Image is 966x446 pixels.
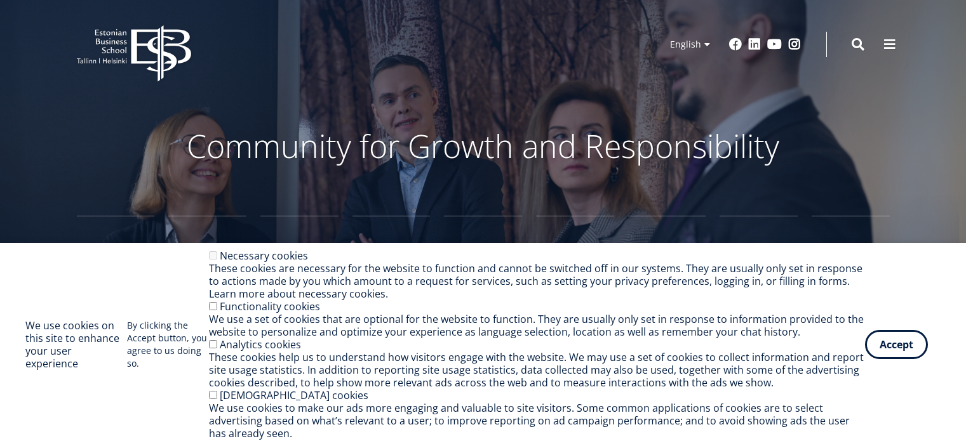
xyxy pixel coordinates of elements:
a: Admission [352,216,431,279]
a: Research and Doctoral Studies [536,216,614,279]
h2: We use cookies on this site to enhance your user experience [25,319,127,370]
a: Instagram [788,38,801,51]
a: Youtube [767,38,782,51]
a: Bachelor's Studies [168,216,246,279]
div: These cookies are necessary for the website to function and cannot be switched off in our systems... [209,262,865,300]
label: Analytics cookies [220,338,301,351]
a: EBS High School [77,216,155,279]
p: Community for Growth and Responsibility [147,127,820,165]
div: We use a set of cookies that are optional for the website to function. They are usually only set ... [209,313,865,338]
div: These cookies help us to understand how visitors engage with the website. We may use a set of coo... [209,351,865,389]
a: Open University [628,216,706,279]
label: Functionality cookies [220,299,320,313]
label: [DEMOGRAPHIC_DATA] cookies [220,388,368,402]
label: Necessary cookies [220,249,308,263]
a: Facebook [729,38,742,51]
p: By clicking the Accept button, you agree to us doing so. [127,319,209,370]
a: Master's Studies [260,216,339,279]
button: Accept [865,330,928,359]
div: We use cookies to make our ads more engaging and valuable to site visitors. Some common applicati... [209,402,865,440]
a: Linkedin [748,38,761,51]
a: International Experience [444,216,522,279]
a: Executive Education [720,216,798,279]
a: Microdegrees [812,216,890,279]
